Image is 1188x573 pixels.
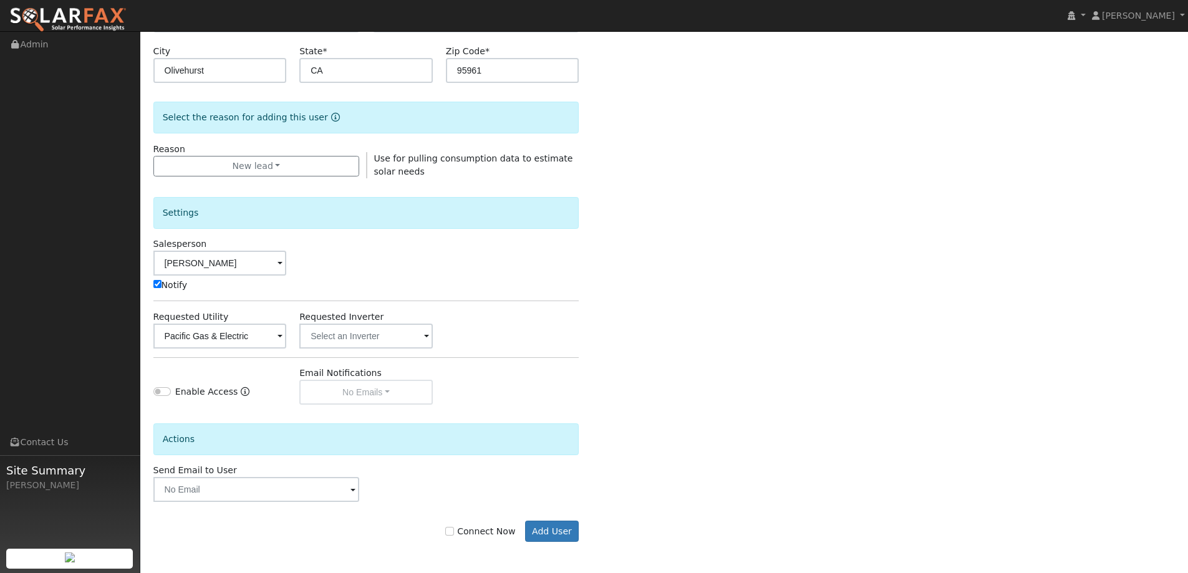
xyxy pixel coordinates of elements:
button: New lead [153,156,360,177]
label: Connect Now [445,525,515,538]
label: Send Email to User [153,464,237,477]
img: retrieve [65,552,75,562]
span: Required [322,46,327,56]
div: Settings [153,197,579,229]
input: No Email [153,477,360,502]
label: State [299,45,327,58]
label: Requested Inverter [299,311,384,324]
span: Site Summary [6,462,133,479]
a: Enable Access [241,385,249,405]
input: Notify [153,280,162,288]
input: Select an Inverter [299,324,433,349]
a: Reason for new user [328,112,340,122]
div: [PERSON_NAME] [6,479,133,492]
label: Enable Access [175,385,238,398]
input: Select a Utility [153,324,287,349]
button: Add User [525,521,579,542]
label: Zip Code [446,45,490,58]
label: Email Notifications [299,367,382,380]
span: Required [485,46,490,56]
label: Salesperson [153,238,207,251]
img: SolarFax [9,7,127,33]
input: Select a User [153,251,287,276]
div: Select the reason for adding this user [153,102,579,133]
span: [PERSON_NAME] [1102,11,1175,21]
div: Actions [153,423,579,455]
label: Reason [153,143,185,156]
label: City [153,45,171,58]
label: Notify [153,279,188,292]
label: Requested Utility [153,311,229,324]
input: Connect Now [445,527,454,536]
span: Use for pulling consumption data to estimate solar needs [374,153,573,176]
